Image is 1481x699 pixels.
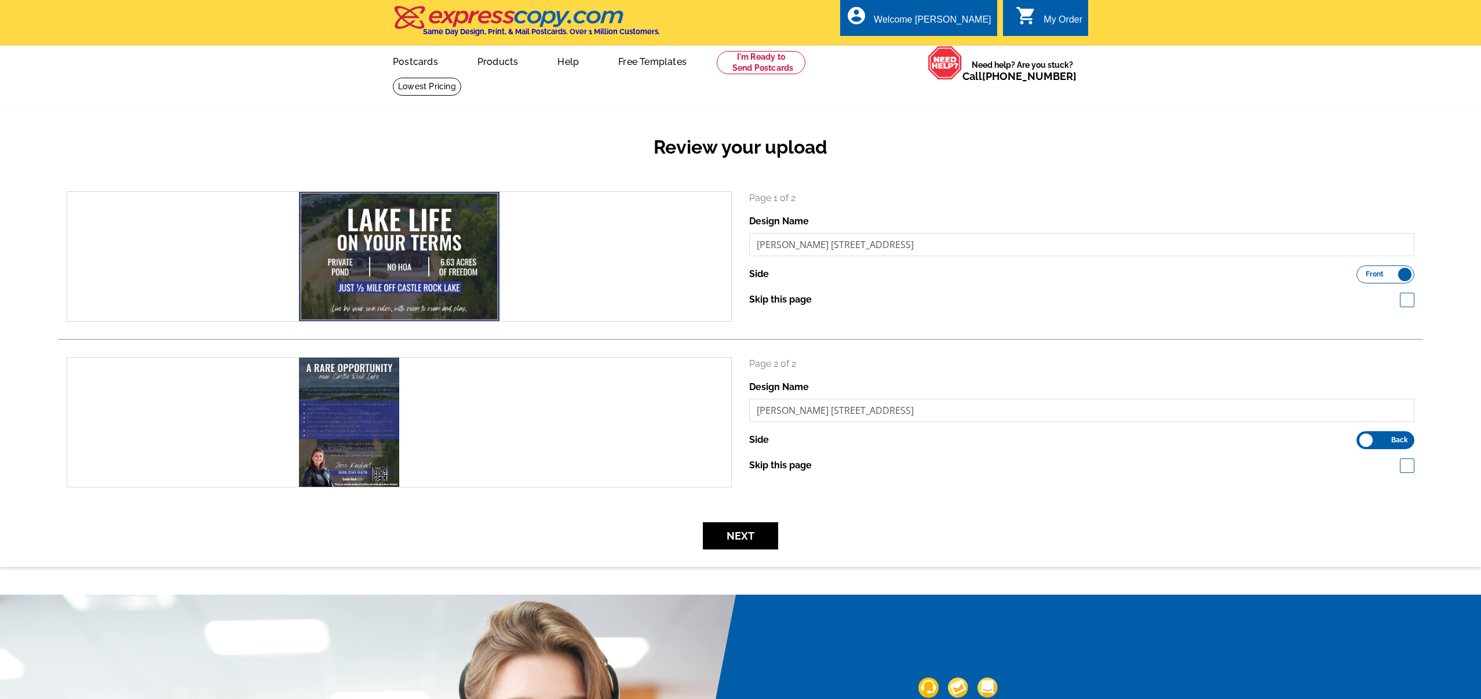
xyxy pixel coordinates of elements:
[749,214,809,228] label: Design Name
[459,47,537,74] a: Products
[749,458,812,472] label: Skip this page
[749,399,1414,422] input: File Name
[423,27,660,36] h4: Same Day Design, Print, & Mail Postcards. Over 1 Million Customers.
[962,70,1077,82] span: Call
[982,70,1077,82] a: [PHONE_NUMBER]
[749,433,769,447] label: Side
[1016,5,1037,26] i: shopping_cart
[749,380,809,394] label: Design Name
[703,522,778,549] button: Next
[374,47,457,74] a: Postcards
[962,59,1082,82] span: Need help? Are you stuck?
[749,233,1414,256] input: File Name
[874,14,991,31] div: Welcome [PERSON_NAME]
[539,47,597,74] a: Help
[749,357,1414,371] p: Page 2 of 2
[928,46,962,80] img: help
[749,267,769,281] label: Side
[948,678,968,698] img: support-img-2.png
[749,191,1414,205] p: Page 1 of 2
[977,678,998,698] img: support-img-3_1.png
[918,678,939,698] img: support-img-1.png
[600,47,705,74] a: Free Templates
[393,14,660,36] a: Same Day Design, Print, & Mail Postcards. Over 1 Million Customers.
[846,5,867,26] i: account_circle
[58,136,1423,158] h2: Review your upload
[1391,437,1408,443] span: Back
[1044,14,1082,31] div: My Order
[749,293,812,307] label: Skip this page
[1016,13,1082,27] a: shopping_cart My Order
[1366,271,1384,277] span: Front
